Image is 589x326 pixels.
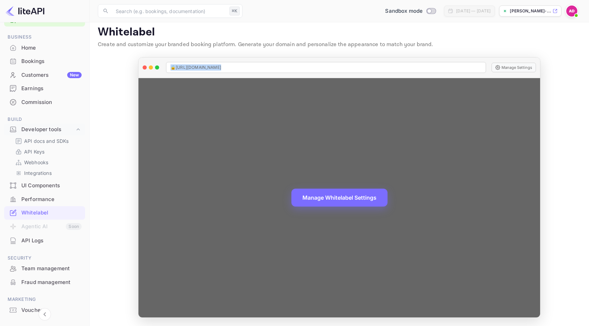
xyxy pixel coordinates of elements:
[12,157,82,167] div: Webhooks
[15,137,80,145] a: API docs and SDKs
[67,72,82,78] div: New
[21,237,82,245] div: API Logs
[4,55,85,68] div: Bookings
[98,25,581,39] p: Whitelabel
[21,265,82,273] div: Team management
[4,55,85,67] a: Bookings
[21,306,82,314] div: Vouchers
[21,209,82,217] div: Whitelabel
[385,7,423,15] span: Sandbox mode
[566,6,577,17] img: Adrien Devleschoudere
[21,196,82,203] div: Performance
[24,169,52,177] p: Integrations
[170,64,221,71] span: 🔒 [URL][DOMAIN_NAME]
[4,262,85,275] a: Team management
[4,234,85,248] div: API Logs
[15,148,80,155] a: API Keys
[12,147,82,157] div: API Keys
[12,136,82,146] div: API docs and SDKs
[4,254,85,262] span: Security
[21,278,82,286] div: Fraud management
[291,189,387,207] button: Manage Whitelabel Settings
[4,206,85,219] a: Whitelabel
[4,96,85,109] div: Commission
[4,69,85,81] a: CustomersNew
[15,159,80,166] a: Webhooks
[24,137,69,145] p: API docs and SDKs
[4,41,85,55] div: Home
[4,96,85,108] a: Commission
[39,308,51,320] button: Collapse navigation
[15,169,80,177] a: Integrations
[21,182,82,190] div: UI Components
[4,234,85,247] a: API Logs
[4,304,85,316] a: Vouchers
[510,8,551,14] p: [PERSON_NAME]-...
[4,179,85,192] a: UI Components
[4,296,85,303] span: Marketing
[21,57,82,65] div: Bookings
[4,276,85,288] a: Fraud management
[6,6,44,17] img: LiteAPI logo
[4,116,85,123] span: Build
[4,193,85,206] a: Performance
[21,126,75,134] div: Developer tools
[21,44,82,52] div: Home
[4,206,85,220] div: Whitelabel
[24,148,44,155] p: API Keys
[229,7,240,15] div: ⌘K
[12,168,82,178] div: Integrations
[4,69,85,82] div: CustomersNew
[4,124,85,136] div: Developer tools
[382,7,438,15] div: Switch to Production mode
[112,4,227,18] input: Search (e.g. bookings, documentation)
[4,41,85,54] a: Home
[21,71,82,79] div: Customers
[21,85,82,93] div: Earnings
[4,304,85,317] div: Vouchers
[456,8,490,14] div: [DATE] — [DATE]
[492,63,536,72] button: Manage Settings
[24,159,48,166] p: Webhooks
[21,98,82,106] div: Commission
[98,41,581,49] p: Create and customize your branded booking platform. Generate your domain and personalize the appe...
[4,33,85,41] span: Business
[4,82,85,95] a: Earnings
